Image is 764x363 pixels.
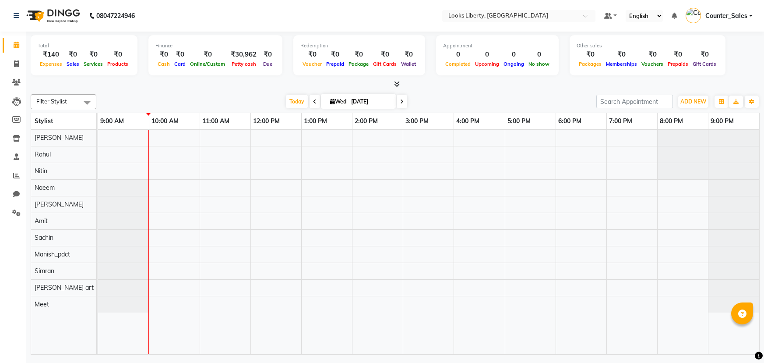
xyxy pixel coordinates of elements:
[227,50,260,60] div: ₹30,962
[346,50,371,60] div: ₹0
[35,234,53,242] span: Sachin
[604,61,639,67] span: Memberships
[501,61,526,67] span: Ongoing
[658,115,685,128] a: 8:00 PM
[286,95,308,108] span: Today
[473,61,501,67] span: Upcoming
[349,95,392,108] input: 2025-09-03
[665,50,690,60] div: ₹0
[35,250,70,258] span: Manish_pdct
[81,61,105,67] span: Services
[473,50,501,60] div: 0
[22,4,82,28] img: logo
[38,61,64,67] span: Expenses
[526,61,552,67] span: No show
[35,150,51,158] span: Rahul
[38,42,130,50] div: Total
[35,284,94,292] span: [PERSON_NAME] art
[501,50,526,60] div: 0
[81,50,105,60] div: ₹0
[35,167,47,175] span: Nitin
[35,217,48,225] span: Amit
[300,42,418,50] div: Redemption
[399,61,418,67] span: Wallet
[596,95,673,108] input: Search Appointment
[155,42,275,50] div: Finance
[690,50,718,60] div: ₹0
[188,50,227,60] div: ₹0
[35,117,53,125] span: Stylist
[399,50,418,60] div: ₹0
[454,115,482,128] a: 4:00 PM
[639,61,665,67] span: Vouchers
[708,115,736,128] a: 9:00 PM
[155,61,172,67] span: Cash
[172,50,188,60] div: ₹0
[324,50,346,60] div: ₹0
[300,61,324,67] span: Voucher
[38,50,64,60] div: ₹140
[96,4,135,28] b: 08047224946
[443,42,552,50] div: Appointment
[556,115,584,128] a: 6:00 PM
[64,61,81,67] span: Sales
[371,50,399,60] div: ₹0
[251,115,282,128] a: 12:00 PM
[36,98,67,105] span: Filter Stylist
[443,61,473,67] span: Completed
[352,115,380,128] a: 2:00 PM
[105,50,130,60] div: ₹0
[526,50,552,60] div: 0
[577,50,604,60] div: ₹0
[35,200,84,208] span: [PERSON_NAME]
[607,115,634,128] a: 7:00 PM
[35,267,54,275] span: Simran
[35,134,84,142] span: [PERSON_NAME]
[639,50,665,60] div: ₹0
[577,42,718,50] div: Other sales
[172,61,188,67] span: Card
[328,98,349,105] span: Wed
[98,115,126,128] a: 9:00 AM
[690,61,718,67] span: Gift Cards
[705,11,747,21] span: Counter_Sales
[371,61,399,67] span: Gift Cards
[604,50,639,60] div: ₹0
[149,115,181,128] a: 10:00 AM
[678,96,708,108] button: ADD NEW
[200,115,232,128] a: 11:00 AM
[665,61,690,67] span: Prepaids
[261,61,275,67] span: Due
[403,115,431,128] a: 3:00 PM
[260,50,275,60] div: ₹0
[229,61,258,67] span: Petty cash
[346,61,371,67] span: Package
[300,50,324,60] div: ₹0
[105,61,130,67] span: Products
[443,50,473,60] div: 0
[505,115,533,128] a: 5:00 PM
[577,61,604,67] span: Packages
[64,50,81,60] div: ₹0
[324,61,346,67] span: Prepaid
[188,61,227,67] span: Online/Custom
[35,300,49,308] span: Meet
[680,98,706,105] span: ADD NEW
[35,184,55,192] span: Naeem
[155,50,172,60] div: ₹0
[686,8,701,23] img: Counter_Sales
[302,115,329,128] a: 1:00 PM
